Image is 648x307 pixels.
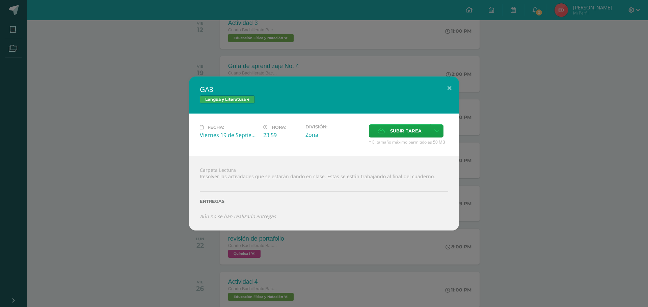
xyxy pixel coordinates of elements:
span: Subir tarea [390,125,422,137]
button: Close (Esc) [440,76,459,99]
label: Entregas [200,199,448,204]
label: División: [305,124,363,129]
i: Aún no se han realizado entregas [200,213,276,219]
span: Lengua y Literatura 4 [200,95,255,103]
span: * El tamaño máximo permitido es 50 MB [369,139,448,145]
span: Hora: [272,125,286,130]
div: 23:59 [263,131,300,139]
h2: GA3 [200,85,448,94]
div: Zona [305,131,363,139]
span: Fecha: [208,125,224,130]
div: Carpeta Lectura Resolver las actividades que se estarán dando en clase. Estas se están trabajando... [189,156,459,230]
div: Viernes 19 de Septiembre [200,131,258,139]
